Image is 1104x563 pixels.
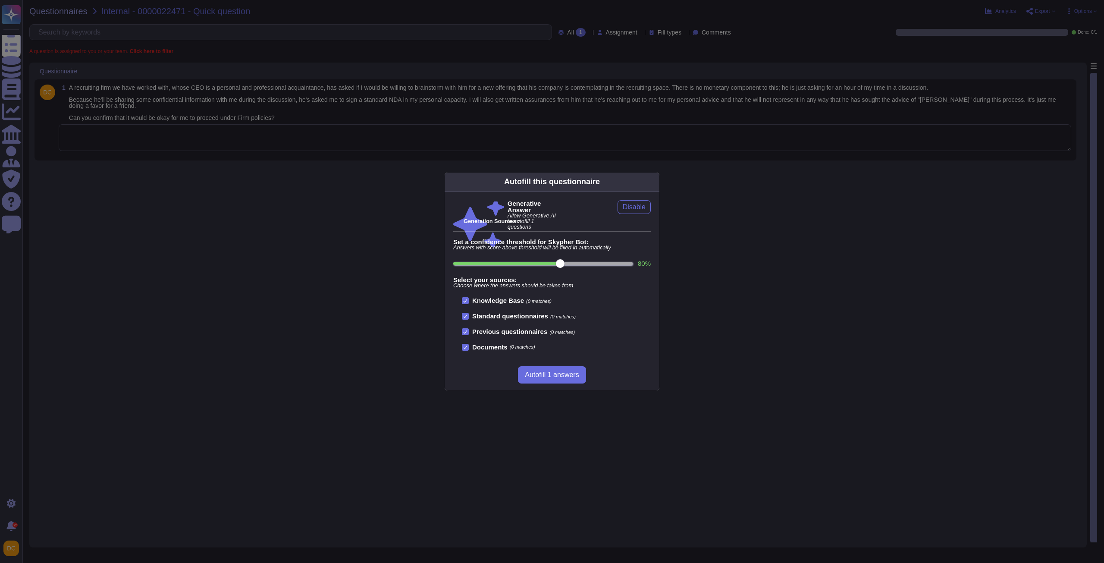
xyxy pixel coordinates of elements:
b: Standard questionnaires [472,312,548,320]
b: Select your sources: [453,277,651,283]
span: (0 matches) [510,345,535,349]
span: (0 matches) [526,299,552,304]
button: Autofill 1 answers [518,366,586,384]
b: Set a confidence threshold for Skypher Bot: [453,239,651,245]
span: Disable [623,204,646,211]
b: Knowledge Base [472,297,524,304]
b: Documents [472,344,508,350]
span: Choose where the answers should be taken from [453,283,651,289]
span: (0 matches) [550,314,576,319]
div: Autofill this questionnaire [504,176,600,188]
b: Previous questionnaires [472,328,547,335]
button: Disable [618,200,651,214]
span: Allow Generative AI to autofill 1 questions [508,213,558,230]
label: 80 % [638,260,651,267]
b: Generation Sources : [464,218,519,224]
b: Generative Answer [508,200,558,213]
span: (0 matches) [549,330,575,335]
span: Answers with score above threshold will be filled in automatically [453,245,651,251]
span: Autofill 1 answers [525,371,579,378]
